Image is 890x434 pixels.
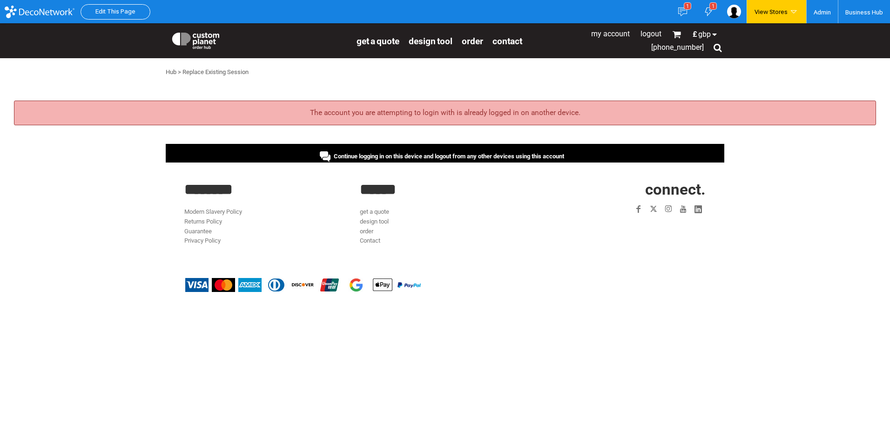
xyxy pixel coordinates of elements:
[398,282,421,288] img: PayPal
[360,218,389,225] a: design tool
[184,208,242,215] a: Modern Slavery Policy
[492,35,522,46] a: Contact
[651,43,704,52] span: [PHONE_NUMBER]
[185,278,209,292] img: Visa
[170,30,221,49] img: Custom Planet
[409,35,452,46] a: design tool
[166,68,176,75] a: Hub
[462,35,483,46] a: order
[14,101,876,125] div: The account you are attempting to login with is already logged in on another device.
[95,8,135,15] a: Edit This Page
[360,208,389,215] a: get a quote
[698,31,711,38] span: GBP
[536,182,706,197] h2: CONNECT.
[184,228,212,235] a: Guarantee
[591,29,630,38] a: My Account
[409,36,452,47] span: design tool
[184,218,222,225] a: Returns Policy
[182,68,249,77] div: Replace Existing Session
[357,35,399,46] a: get a quote
[577,222,706,233] iframe: Customer reviews powered by Trustpilot
[265,278,288,292] img: Diners Club
[462,36,483,47] span: order
[212,278,235,292] img: Mastercard
[178,68,181,77] div: >
[291,278,315,292] img: Discover
[344,278,368,292] img: Google Pay
[184,237,221,244] a: Privacy Policy
[334,153,564,160] span: Continue logging in on this device and logout from any other devices using this account
[318,278,341,292] img: China UnionPay
[684,2,691,10] div: 1
[641,29,661,38] a: Logout
[693,31,698,38] span: £
[371,278,394,292] img: Apple Pay
[360,237,380,244] a: Contact
[238,278,262,292] img: American Express
[492,36,522,47] span: Contact
[360,228,373,235] a: order
[357,36,399,47] span: get a quote
[166,26,352,54] a: Custom Planet
[709,2,717,10] div: 1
